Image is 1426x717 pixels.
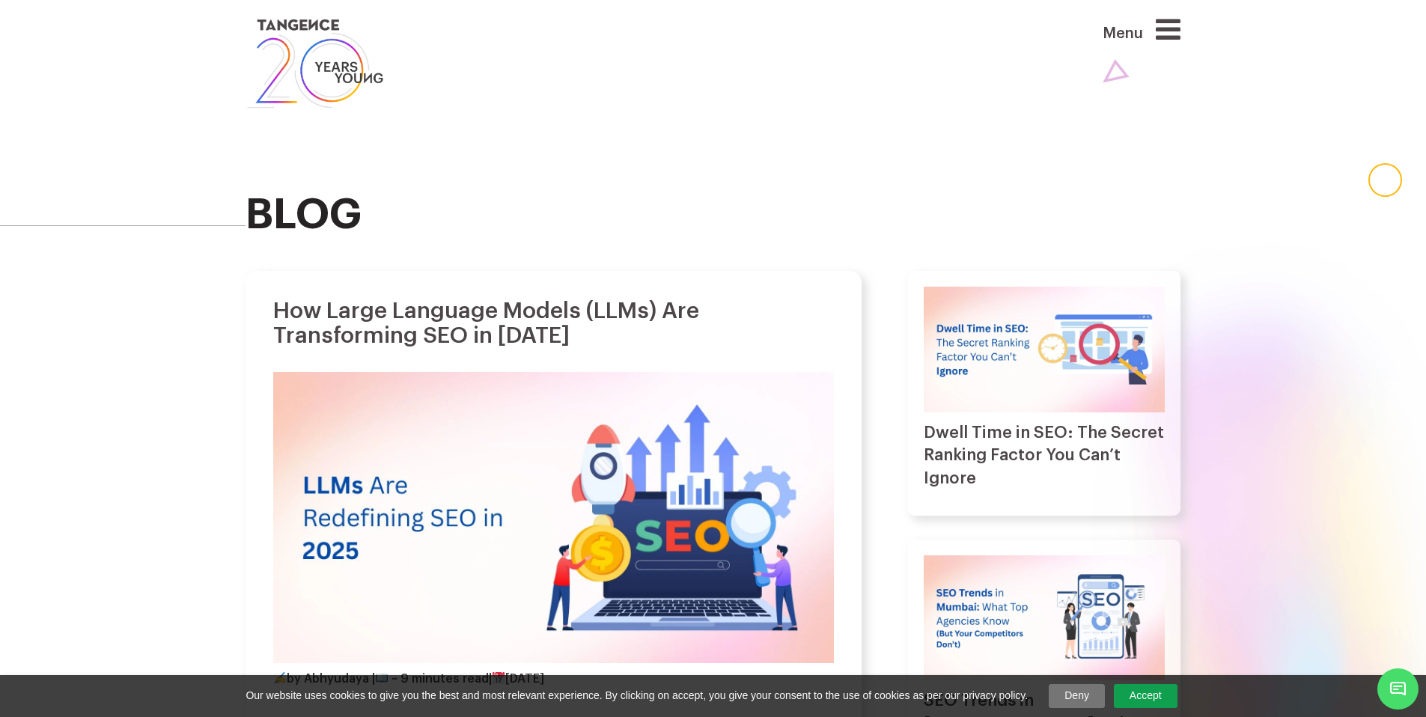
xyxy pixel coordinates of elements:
img: 📅 [493,672,505,684]
span: ~ [391,674,397,686]
img: SEO Trends in Mumbai: What Top Agencies Know (But Your Competitors Don’t) [924,555,1166,681]
span: Chat Widget [1377,668,1419,710]
img: How Large Language Models (LLMs) Are Transforming SEO in 2025 [273,372,834,663]
span: Our website uses cookies to give you the best and most relevant experience. By clicking on accept... [246,689,1028,704]
img: logo SVG [246,15,386,112]
img: ✍️ [274,672,286,684]
a: Dwell Time in SEO: The Secret Ranking Factor You Can’t Ignore [924,424,1164,487]
h2: blog [246,192,1181,238]
h1: How Large Language Models (LLMs) Are Transforming SEO in [DATE] [273,299,834,348]
a: Accept [1114,684,1177,708]
img: Dwell Time in SEO: The Secret Ranking Factor You Can’t Ignore [924,287,1166,412]
img: 📖 [376,672,388,684]
a: Deny [1049,684,1105,708]
span: 9 [400,674,409,686]
h4: by Abhyudaya | | [DATE] [273,672,545,686]
span: minutes read [412,674,489,686]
